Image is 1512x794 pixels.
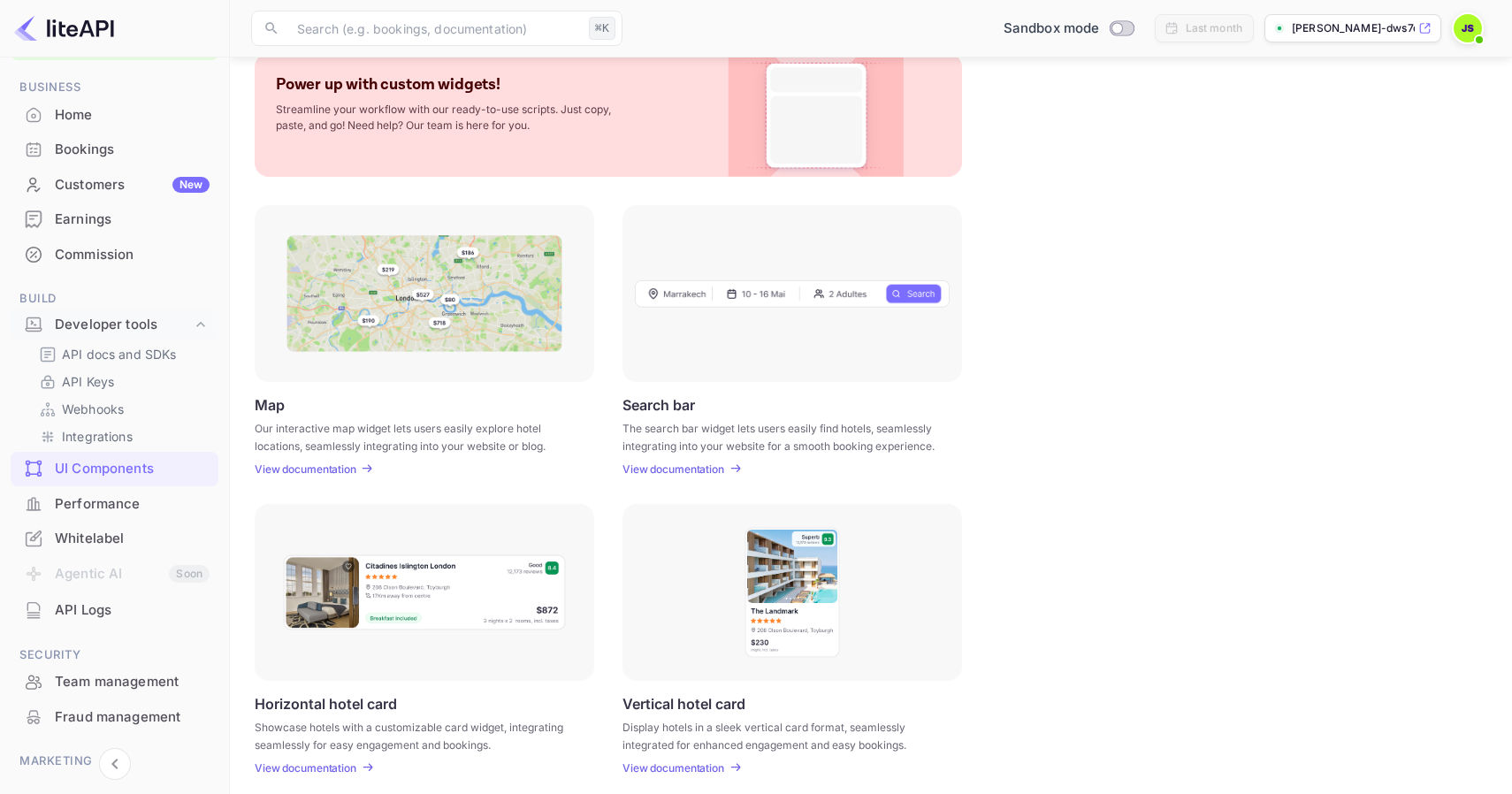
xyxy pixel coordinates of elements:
img: Horizontal hotel card Frame [282,554,567,631]
span: Build [11,289,218,309]
a: Home [11,98,218,131]
div: Customers [55,175,210,195]
div: Team management [55,672,210,692]
p: Integrations [62,427,133,446]
div: Earnings [11,202,218,237]
a: View documentation [255,462,362,476]
a: Webhooks [39,400,204,418]
p: API docs and SDKs [62,345,177,363]
p: Webhooks [62,400,124,418]
span: Security [11,645,218,665]
div: Commission [55,245,210,265]
p: Search bar [622,396,695,413]
a: Performance [11,487,218,520]
div: API Logs [55,600,210,621]
a: Team management [11,665,218,698]
a: Bookings [11,133,218,165]
div: UI Components [55,459,210,479]
div: Performance [11,487,218,522]
a: API docs and SDKs [39,345,204,363]
a: Integrations [39,427,204,446]
p: View documentation [622,761,724,775]
div: Last month [1186,20,1243,36]
img: Vertical hotel card Frame [744,526,841,659]
span: Sandbox mode [1004,19,1100,39]
a: View documentation [255,761,362,775]
p: The search bar widget lets users easily find hotels, seamlessly integrating into your website for... [622,420,940,452]
div: Commission [11,238,218,272]
div: Webhooks [32,396,211,422]
a: API Keys [39,372,204,391]
img: John Sutton [1454,14,1482,42]
div: Developer tools [11,309,218,340]
div: Developer tools [55,315,192,335]
a: API Logs [11,593,218,626]
img: Map Frame [286,235,562,352]
div: Home [11,98,218,133]
div: Whitelabel [55,529,210,549]
div: Team management [11,665,218,699]
p: Power up with custom widgets! [276,74,500,95]
p: Our interactive map widget lets users easily explore hotel locations, seamlessly integrating into... [255,420,572,452]
div: Switch to Production mode [997,19,1141,39]
p: Horizontal hotel card [255,695,397,712]
a: Whitelabel [11,522,218,554]
span: Business [11,78,218,97]
p: View documentation [255,462,356,476]
img: LiteAPI logo [14,14,114,42]
a: View documentation [622,761,729,775]
p: Showcase hotels with a customizable card widget, integrating seamlessly for easy engagement and b... [255,719,572,751]
a: View documentation [622,462,729,476]
input: Search (e.g. bookings, documentation) [286,11,582,46]
p: Map [255,396,285,413]
p: Display hotels in a sleek vertical card format, seamlessly integrated for enhanced engagement and... [622,719,940,751]
div: Bookings [11,133,218,167]
a: Fraud management [11,700,218,733]
div: ⌘K [589,17,615,40]
div: Home [55,105,210,126]
p: View documentation [255,761,356,775]
div: Whitelabel [11,522,218,556]
div: CustomersNew [11,168,218,202]
div: New [172,177,210,193]
a: CustomersNew [11,168,218,201]
div: API docs and SDKs [32,341,211,367]
a: Commission [11,238,218,271]
p: Vertical hotel card [622,695,745,712]
div: Integrations [32,424,211,449]
div: UI Components [11,452,218,486]
p: API Keys [62,372,114,391]
a: Earnings [11,202,218,235]
div: API Keys [32,369,211,394]
div: API Logs [11,593,218,628]
span: Marketing [11,752,218,771]
div: Performance [55,494,210,515]
div: Fraud management [55,707,210,728]
button: Collapse navigation [99,748,131,780]
img: Custom Widget PNG [745,53,888,177]
div: Earnings [55,210,210,230]
p: Streamline your workflow with our ready-to-use scripts. Just copy, paste, and go! Need help? Our ... [276,102,630,134]
p: [PERSON_NAME]-dws7d.nuit... [1292,20,1415,36]
a: UI Components [11,452,218,485]
div: Bookings [55,140,210,160]
div: Fraud management [11,700,218,735]
p: View documentation [622,462,724,476]
img: Search Frame [635,279,950,308]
